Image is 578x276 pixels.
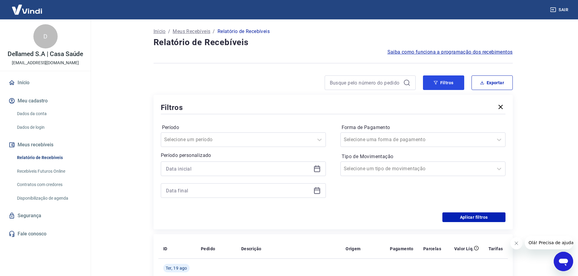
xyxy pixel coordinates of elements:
[166,164,311,173] input: Data inicial
[525,236,573,249] iframe: Mensagem da empresa
[387,48,513,56] a: Saiba como funciona a programação dos recebimentos
[7,94,83,108] button: Meu cadastro
[15,121,83,134] a: Dados de login
[7,227,83,241] a: Fale conosco
[161,103,183,112] h5: Filtros
[15,178,83,191] a: Contratos com credores
[154,36,513,48] h4: Relatório de Recebíveis
[15,151,83,164] a: Relatório de Recebíveis
[7,76,83,89] a: Início
[213,28,215,35] p: /
[342,124,504,131] label: Forma de Pagamento
[33,24,58,48] div: D
[15,165,83,178] a: Recebíveis Futuros Online
[8,51,83,57] p: Dellamed S.A | Casa Saúde
[442,212,505,222] button: Aplicar filtros
[162,124,325,131] label: Período
[173,28,210,35] a: Meus Recebíveis
[166,186,311,195] input: Data final
[163,246,167,252] p: ID
[510,237,522,249] iframe: Fechar mensagem
[346,246,360,252] p: Origem
[390,246,414,252] p: Pagamento
[15,108,83,120] a: Dados da conta
[549,4,571,15] button: Sair
[161,152,326,159] p: Período personalizado
[7,0,47,19] img: Vindi
[7,138,83,151] button: Meus recebíveis
[423,246,441,252] p: Parcelas
[241,246,262,252] p: Descrição
[12,60,79,66] p: [EMAIL_ADDRESS][DOMAIN_NAME]
[488,246,503,252] p: Tarifas
[454,246,474,252] p: Valor Líq.
[4,4,51,9] span: Olá! Precisa de ajuda?
[218,28,270,35] p: Relatório de Recebíveis
[554,252,573,271] iframe: Botão para abrir a janela de mensagens
[166,265,187,271] span: Ter, 19 ago
[330,78,401,87] input: Busque pelo número do pedido
[423,75,464,90] button: Filtros
[168,28,170,35] p: /
[472,75,513,90] button: Exportar
[7,209,83,222] a: Segurança
[342,153,504,160] label: Tipo de Movimentação
[15,192,83,205] a: Disponibilização de agenda
[201,246,215,252] p: Pedido
[154,28,166,35] a: Início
